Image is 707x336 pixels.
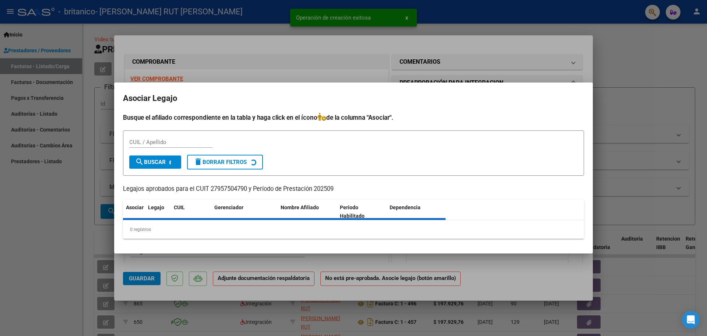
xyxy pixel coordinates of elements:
[129,155,181,169] button: Buscar
[126,204,144,210] span: Asociar
[123,200,145,224] datatable-header-cell: Asociar
[682,311,700,329] div: Open Intercom Messenger
[123,185,584,194] p: Legajos aprobados para el CUIT 27957504790 y Período de Prestación 202509
[123,91,584,105] h2: Asociar Legajo
[171,200,211,224] datatable-header-cell: CUIL
[194,157,203,166] mat-icon: delete
[135,157,144,166] mat-icon: search
[148,204,164,210] span: Legajo
[214,204,243,210] span: Gerenciador
[278,200,337,224] datatable-header-cell: Nombre Afiliado
[123,220,584,239] div: 0 registros
[187,155,263,169] button: Borrar Filtros
[174,204,185,210] span: CUIL
[135,159,166,165] span: Buscar
[390,204,421,210] span: Dependencia
[387,200,446,224] datatable-header-cell: Dependencia
[211,200,278,224] datatable-header-cell: Gerenciador
[194,159,247,165] span: Borrar Filtros
[340,204,365,219] span: Periodo Habilitado
[123,113,584,122] h4: Busque el afiliado correspondiente en la tabla y haga click en el ícono de la columna "Asociar".
[337,200,387,224] datatable-header-cell: Periodo Habilitado
[281,204,319,210] span: Nombre Afiliado
[145,200,171,224] datatable-header-cell: Legajo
